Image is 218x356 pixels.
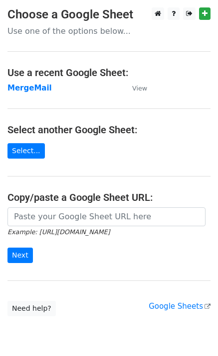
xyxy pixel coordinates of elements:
h4: Use a recent Google Sheet: [7,67,211,79]
h3: Choose a Google Sheet [7,7,211,22]
a: MergeMail [7,84,52,92]
p: Use one of the options below... [7,26,211,36]
input: Paste your Google Sheet URL here [7,207,206,226]
input: Next [7,248,33,263]
a: Select... [7,143,45,159]
a: View [122,84,147,92]
a: Google Sheets [149,302,211,311]
a: Need help? [7,301,56,316]
small: Example: [URL][DOMAIN_NAME] [7,228,110,236]
h4: Select another Google Sheet: [7,124,211,136]
small: View [132,85,147,92]
h4: Copy/paste a Google Sheet URL: [7,191,211,203]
